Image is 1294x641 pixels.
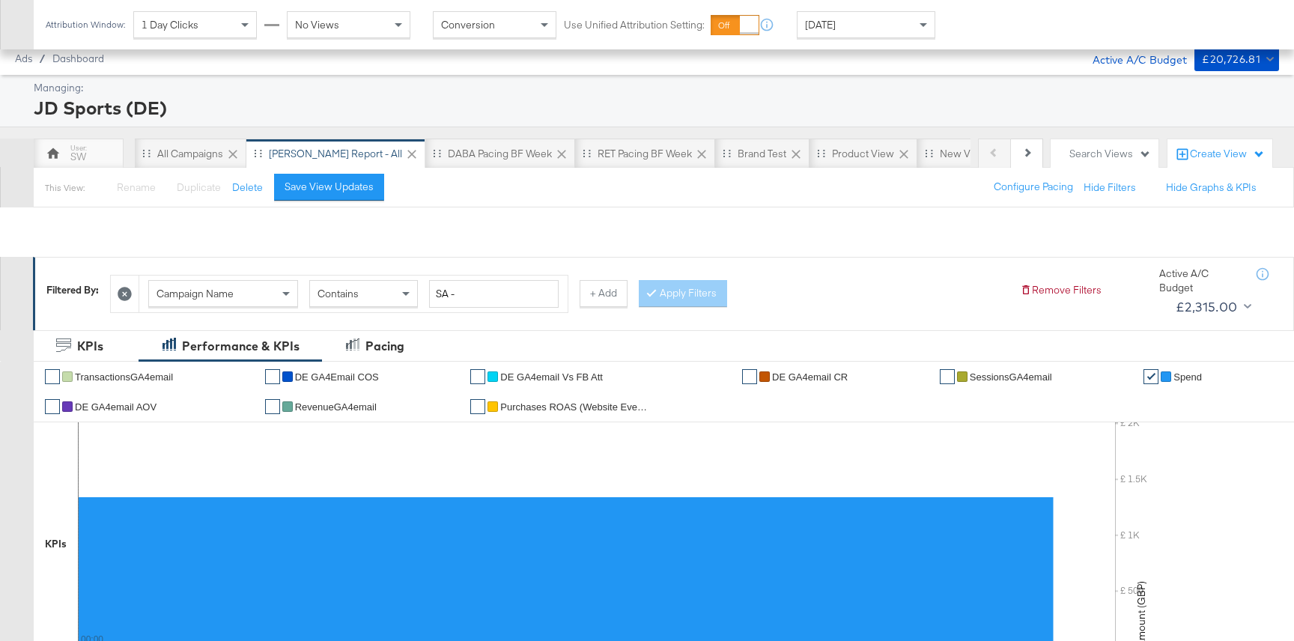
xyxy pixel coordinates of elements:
span: DE GA4email CR [772,371,848,383]
div: Performance & KPIs [182,338,300,355]
span: DE GA4email vs FB Att [500,371,603,383]
div: Active A/C Budget [1159,267,1242,294]
div: Brand test [738,147,786,161]
span: / [32,52,52,64]
span: Duplicate [177,180,221,194]
div: £20,726.81 [1202,50,1260,69]
div: SW [70,150,86,164]
span: SessionsGA4email [970,371,1052,383]
div: Drag to reorder tab [817,149,825,157]
a: ✔ [470,369,485,384]
button: + Add [580,280,628,307]
div: RET Pacing BF Week [598,147,692,161]
button: Hide Filters [1084,180,1136,195]
span: Purchases ROAS (Website Events) [500,401,650,413]
span: RevenueGA4email [295,401,377,413]
div: [PERSON_NAME] Report - All [269,147,402,161]
div: Save View Updates [285,180,374,194]
div: This View: [45,182,85,194]
span: DE GA4Email COS [295,371,379,383]
div: Managing: [34,81,1275,95]
a: ✔ [1143,369,1158,384]
a: ✔ [45,399,60,414]
span: Campaign Name [157,287,234,300]
div: Drag to reorder tab [433,149,441,157]
div: Product View [832,147,894,161]
div: All Campaigns [157,147,223,161]
a: ✔ [265,399,280,414]
button: Save View Updates [274,174,384,201]
div: JD Sports (DE) [34,95,1275,121]
div: Drag to reorder tab [925,149,933,157]
label: Use Unified Attribution Setting: [564,18,705,32]
a: ✔ [470,399,485,414]
div: Pacing [365,338,404,355]
span: Rename [117,180,156,194]
div: Drag to reorder tab [583,149,591,157]
div: New View [940,147,987,161]
div: Attribution Window: [45,19,126,30]
div: Search Views [1069,147,1151,161]
div: £2,315.00 [1176,296,1238,318]
div: KPIs [45,537,67,551]
button: £20,726.81 [1194,47,1279,71]
span: DE GA4email AOV [75,401,157,413]
button: Delete [232,180,263,195]
span: TransactionsGA4email [75,371,173,383]
div: Drag to reorder tab [723,149,731,157]
span: Contains [318,287,359,300]
button: Configure Pacing [983,174,1084,201]
input: Enter a search term [429,280,559,308]
div: Drag to reorder tab [142,149,151,157]
div: KPIs [77,338,103,355]
button: Hide Graphs & KPIs [1166,180,1257,195]
span: No Views [295,18,339,31]
button: £2,315.00 [1170,295,1254,319]
span: Conversion [441,18,495,31]
div: DABA Pacing BF Week [448,147,552,161]
a: ✔ [742,369,757,384]
a: ✔ [265,369,280,384]
button: Remove Filters [1020,283,1102,297]
span: 1 Day Clicks [142,18,198,31]
div: Filtered By: [46,283,99,297]
span: Spend [1173,371,1202,383]
div: Active A/C Budget [1077,47,1187,70]
span: [DATE] [805,18,836,31]
a: Dashboard [52,52,104,64]
div: Create View [1190,147,1265,162]
a: ✔ [940,369,955,384]
span: Ads [15,52,32,64]
div: Drag to reorder tab [254,149,262,157]
a: ✔ [45,369,60,384]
